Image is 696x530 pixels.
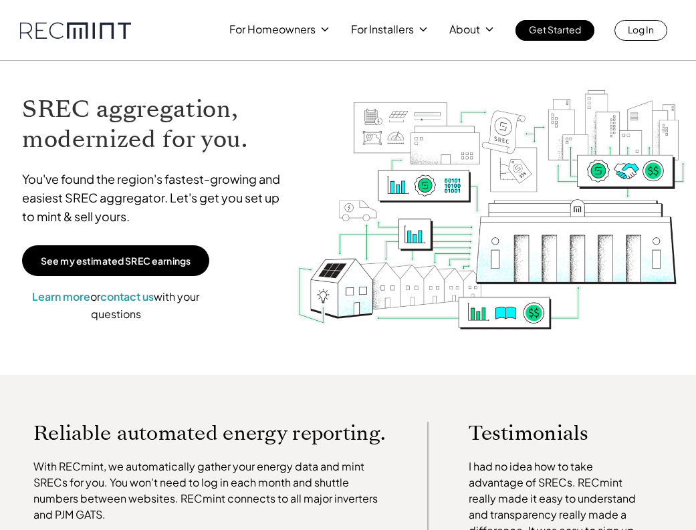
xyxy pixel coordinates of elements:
a: Learn more [32,289,90,303]
img: RECmint value cycle [296,57,687,372]
p: With RECmint, we automatically gather your energy data and mint SRECs for you. You won't need to ... [33,458,387,523]
p: You've found the region's fastest-growing and easiest SREC aggregator. Let's get you set up to mi... [22,170,283,226]
h1: SREC aggregation, modernized for you. [22,94,283,154]
p: Get Started [529,20,581,39]
a: Log In [614,20,667,41]
a: contact us [100,289,154,303]
p: About [449,20,480,39]
a: Get Started [515,20,594,41]
p: Log In [628,20,654,39]
p: For Homeowners [229,20,316,39]
p: For Installers [351,20,414,39]
p: See my estimated SREC earnings [41,255,191,267]
a: See my estimated SREC earnings [22,245,209,276]
p: Reliable automated energy reporting. [33,422,387,445]
p: or with your questions [22,288,209,322]
p: Testimonials [469,422,646,445]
